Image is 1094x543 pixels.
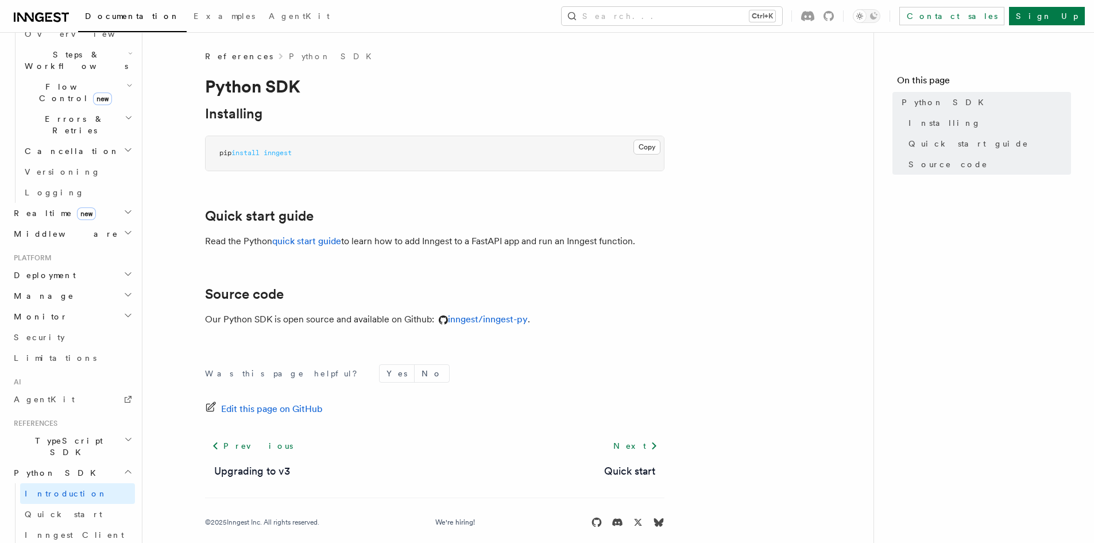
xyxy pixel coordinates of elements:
[899,7,1004,25] a: Contact sales
[9,311,68,322] span: Monitor
[187,3,262,31] a: Examples
[9,253,52,263] span: Platform
[25,530,124,540] span: Inngest Client
[897,92,1071,113] a: Python SDK
[749,10,775,22] kbd: Ctrl+K
[9,435,124,458] span: TypeScript SDK
[9,290,74,302] span: Manage
[20,483,135,504] a: Introduction
[214,463,290,479] a: Upgrading to v3
[205,436,300,456] a: Previous
[219,149,231,157] span: pip
[78,3,187,32] a: Documentation
[9,419,57,428] span: References
[20,81,126,104] span: Flow Control
[231,149,260,157] span: install
[25,510,102,519] span: Quick start
[20,109,135,141] button: Errors & Retries
[9,378,21,387] span: AI
[604,463,655,479] a: Quick start
[9,224,135,244] button: Middleware
[20,113,125,136] span: Errors & Retries
[9,24,135,203] div: Inngest Functions
[9,327,135,348] a: Security
[904,113,1071,133] a: Installing
[25,489,107,498] span: Introduction
[562,7,782,25] button: Search...Ctrl+K
[262,3,337,31] a: AgentKit
[205,76,664,97] h1: Python SDK
[20,24,135,44] a: Overview
[9,467,103,479] span: Python SDK
[9,430,135,463] button: TypeScript SDK
[221,401,323,417] span: Edit this page on GitHub
[9,306,135,327] button: Monitor
[9,207,96,219] span: Realtime
[435,518,475,527] a: We're hiring!
[20,504,135,525] a: Quick start
[380,365,414,382] button: Yes
[205,401,323,417] a: Edit this page on GitHub
[633,140,660,155] button: Copy
[20,49,128,72] span: Steps & Workflows
[9,265,135,286] button: Deployment
[853,9,880,23] button: Toggle dark mode
[20,141,135,161] button: Cancellation
[14,333,65,342] span: Security
[14,395,75,404] span: AgentKit
[9,228,118,240] span: Middleware
[205,51,273,62] span: References
[904,154,1071,175] a: Source code
[9,463,135,483] button: Python SDK
[9,348,135,368] a: Limitations
[9,286,135,306] button: Manage
[9,389,135,410] a: AgentKit
[14,353,96,363] span: Limitations
[289,51,378,62] a: Python SDK
[415,365,449,382] button: No
[606,436,664,456] a: Next
[434,314,528,325] a: inngest/inngest-py
[20,44,135,76] button: Steps & Workflows
[205,368,365,379] p: Was this page helpful?
[9,203,135,224] button: Realtimenew
[909,117,981,129] span: Installing
[93,93,112,105] span: new
[25,188,84,197] span: Logging
[25,167,100,176] span: Versioning
[20,76,135,109] button: Flow Controlnew
[205,286,284,302] a: Source code
[909,138,1029,149] span: Quick start guide
[1009,7,1085,25] a: Sign Up
[205,311,664,328] p: Our Python SDK is open source and available on Github: .
[902,97,991,108] span: Python SDK
[205,208,314,224] a: Quick start guide
[77,207,96,220] span: new
[20,145,119,157] span: Cancellation
[264,149,292,157] span: inngest
[272,236,341,247] a: quick start guide
[205,518,319,527] div: © 2025 Inngest Inc. All rights reserved.
[194,11,255,21] span: Examples
[269,11,330,21] span: AgentKit
[20,161,135,182] a: Versioning
[205,233,664,249] p: Read the Python to learn how to add Inngest to a FastAPI app and run an Inngest function.
[909,159,988,170] span: Source code
[85,11,180,21] span: Documentation
[20,182,135,203] a: Logging
[904,133,1071,154] a: Quick start guide
[205,106,262,122] a: Installing
[9,269,76,281] span: Deployment
[897,74,1071,92] h4: On this page
[25,29,143,38] span: Overview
